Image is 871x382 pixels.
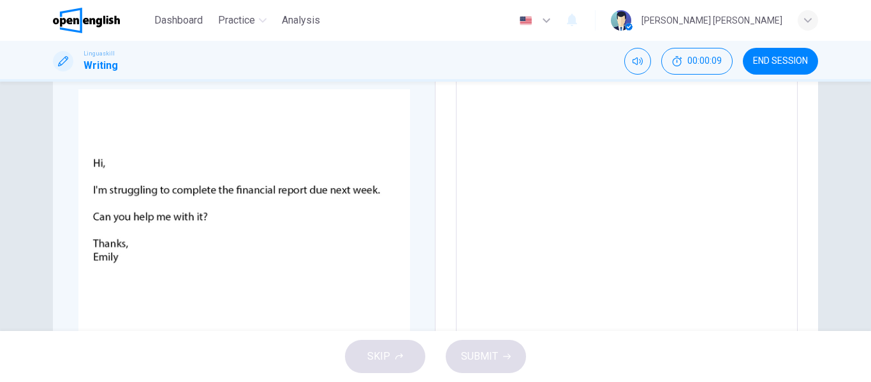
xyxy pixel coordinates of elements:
button: Practice [213,9,272,32]
img: Profile picture [611,10,631,31]
button: Analysis [277,9,325,32]
img: OpenEnglish logo [53,8,120,33]
div: [PERSON_NAME] [PERSON_NAME] [641,13,782,28]
h1: Writing [84,58,118,73]
span: END SESSION [753,56,808,66]
span: Linguaskill [84,49,115,58]
div: Mute [624,48,651,75]
span: 00:00:09 [687,56,722,66]
div: Hide [661,48,733,75]
button: END SESSION [743,48,818,75]
button: 00:00:09 [661,48,733,75]
a: OpenEnglish logo [53,8,149,33]
button: Dashboard [149,9,208,32]
span: Dashboard [154,13,203,28]
span: Analysis [282,13,320,28]
span: Practice [218,13,255,28]
img: en [518,16,534,26]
